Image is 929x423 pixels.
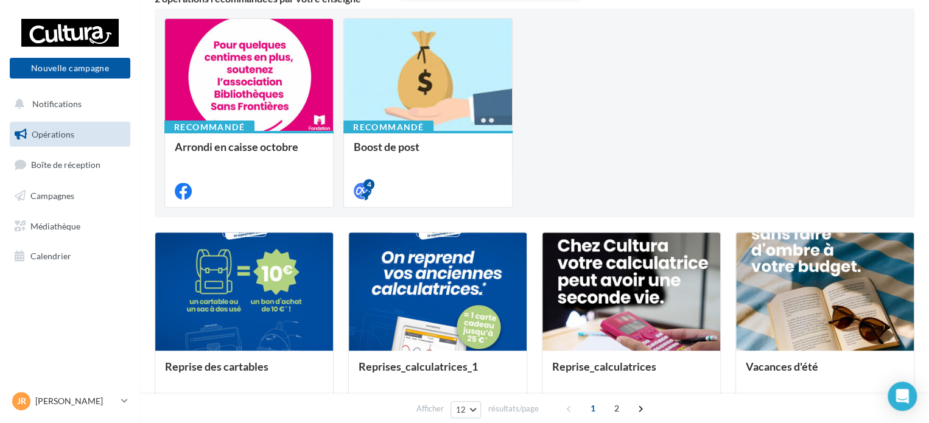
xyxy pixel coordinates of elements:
[31,159,100,170] span: Boîte de réception
[35,395,116,407] p: [PERSON_NAME]
[456,405,466,414] span: 12
[7,243,133,269] a: Calendrier
[7,122,133,147] a: Opérations
[746,360,904,385] div: Vacances d'été
[17,395,26,407] span: JR
[583,399,603,418] span: 1
[30,251,71,261] span: Calendrier
[7,91,128,117] button: Notifications
[10,58,130,79] button: Nouvelle campagne
[32,129,74,139] span: Opérations
[354,141,502,165] div: Boost de post
[450,401,482,418] button: 12
[175,141,323,165] div: Arrondi en caisse octobre
[30,220,80,231] span: Médiathèque
[363,179,374,190] div: 4
[359,360,517,385] div: Reprises_calculatrices_1
[32,99,82,109] span: Notifications
[164,121,254,134] div: Recommandé
[343,121,433,134] div: Recommandé
[10,390,130,413] a: JR [PERSON_NAME]
[888,382,917,411] div: Open Intercom Messenger
[7,152,133,178] a: Boîte de réception
[30,191,74,201] span: Campagnes
[607,399,626,418] span: 2
[488,403,538,414] span: résultats/page
[416,403,444,414] span: Afficher
[7,183,133,209] a: Campagnes
[552,360,710,385] div: Reprise_calculatrices
[7,214,133,239] a: Médiathèque
[165,360,323,385] div: Reprise des cartables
